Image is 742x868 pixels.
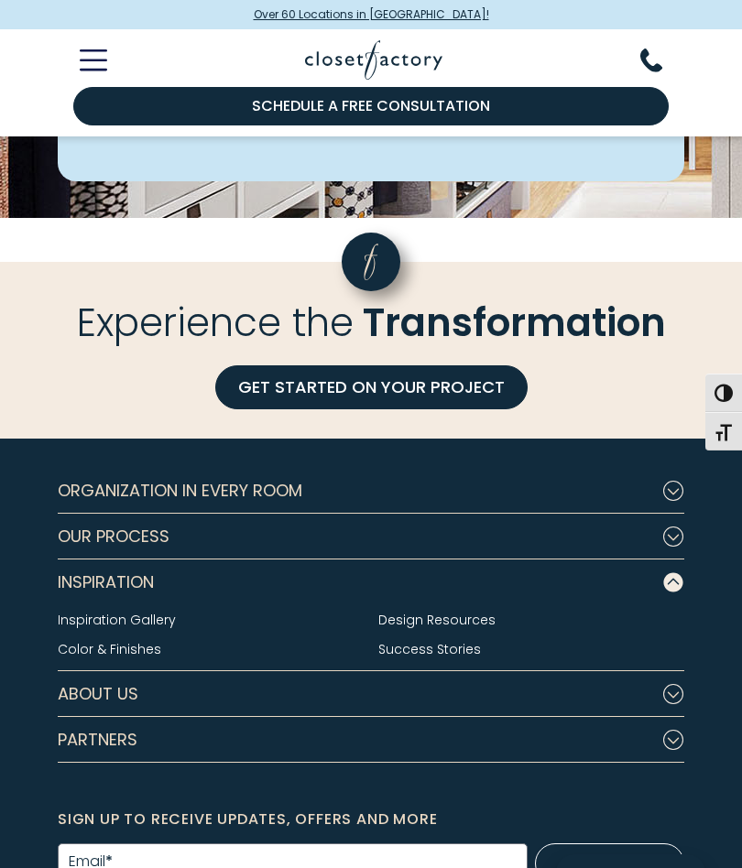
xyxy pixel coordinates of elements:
button: Phone Number [640,49,684,72]
img: Closet Factory Logo [305,40,442,80]
a: GET STARTED ON YOUR PROJECT [215,365,528,409]
button: Footer Subnav Button - Inspiration [58,559,684,605]
button: Toggle Font size [705,412,742,450]
button: Toggle Mobile Menu [58,49,107,71]
a: Inspiration Gallery [58,611,176,629]
span: Transformation [363,296,666,350]
button: Footer Subnav Button - Our Process [58,514,684,559]
a: Schedule a Free Consultation [73,87,669,125]
span: Our Process [58,514,169,559]
a: Success Stories [378,640,481,658]
button: Footer Subnav Button - Partners [58,717,684,763]
button: Toggle High Contrast [705,374,742,412]
span: About Us [58,671,138,717]
span: Inspiration [58,559,154,605]
button: Footer Subnav Button - About Us [58,671,684,717]
a: Design Resources [378,611,496,629]
span: Over 60 Locations in [GEOGRAPHIC_DATA]! [254,6,489,23]
a: Color & Finishes [58,640,161,658]
button: Footer Subnav Button - Organization in Every Room [58,468,684,514]
span: Partners [58,717,137,763]
h6: Sign Up to Receive Updates, Offers and More [58,807,684,832]
span: Organization in Every Room [58,468,302,514]
span: Experience the [77,296,354,350]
